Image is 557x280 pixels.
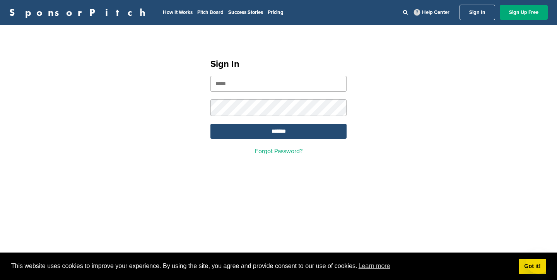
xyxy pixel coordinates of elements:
a: SponsorPitch [9,7,150,17]
a: Forgot Password? [255,147,302,155]
a: How It Works [163,9,193,15]
a: Sign Up Free [500,5,548,20]
a: dismiss cookie message [519,259,546,274]
a: Pitch Board [197,9,224,15]
a: Success Stories [228,9,263,15]
a: learn more about cookies [357,260,391,272]
a: Sign In [460,5,495,20]
iframe: Button to launch messaging window [526,249,551,274]
h1: Sign In [210,57,347,71]
a: Help Center [412,8,451,17]
a: Pricing [268,9,284,15]
span: This website uses cookies to improve your experience. By using the site, you agree and provide co... [11,260,513,272]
